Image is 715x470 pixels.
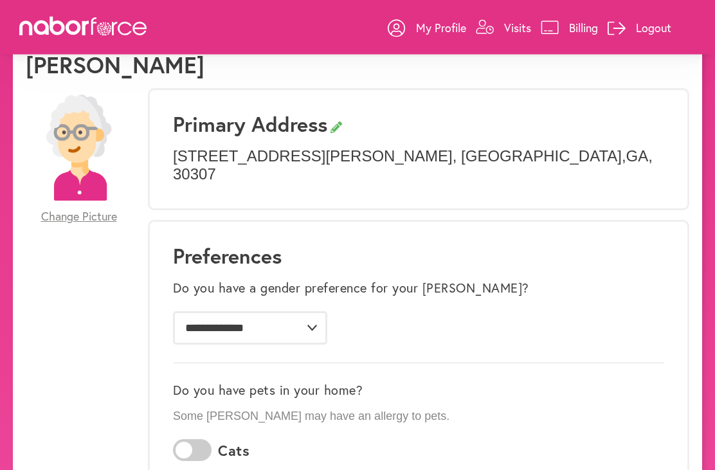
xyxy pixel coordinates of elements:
[173,244,664,269] h1: Preferences
[416,20,466,35] p: My Profile
[608,8,671,47] a: Logout
[26,51,204,79] h1: [PERSON_NAME]
[41,210,117,224] span: Change Picture
[569,20,598,35] p: Billing
[636,20,671,35] p: Logout
[504,20,531,35] p: Visits
[173,113,664,137] h3: Primary Address
[218,443,249,460] label: Cats
[173,281,529,296] label: Do you have a gender preference for your [PERSON_NAME]?
[541,8,598,47] a: Billing
[26,95,132,201] img: efc20bcf08b0dac87679abea64c1faab.png
[173,410,664,424] p: Some [PERSON_NAME] may have an allergy to pets.
[388,8,466,47] a: My Profile
[476,8,531,47] a: Visits
[173,383,363,399] label: Do you have pets in your home?
[173,148,664,185] p: [STREET_ADDRESS][PERSON_NAME] , [GEOGRAPHIC_DATA] , GA , 30307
